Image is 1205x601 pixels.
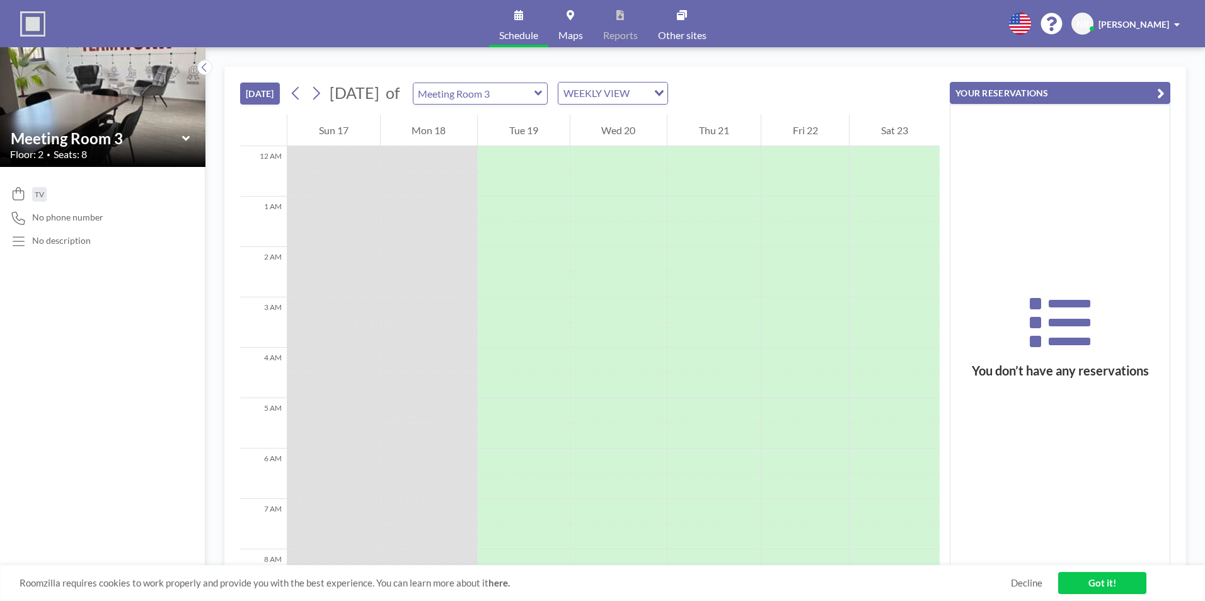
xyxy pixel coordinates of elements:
button: [DATE] [240,83,280,105]
span: Reports [603,30,638,40]
div: 12 AM [240,146,287,197]
div: No description [32,235,91,246]
input: Meeting Room 3 [413,83,534,104]
a: Got it! [1058,572,1146,594]
img: organization-logo [20,11,45,37]
span: NB [1076,18,1089,30]
div: 4 AM [240,348,287,398]
h3: You don’t have any reservations [950,363,1170,379]
a: Decline [1011,577,1042,589]
div: Fri 22 [761,115,850,146]
div: Tue 19 [478,115,570,146]
span: • [47,151,50,159]
span: TV [35,190,44,199]
div: Mon 18 [381,115,478,146]
button: YOUR RESERVATIONS [950,82,1170,104]
div: 8 AM [240,549,287,600]
span: Floor: 2 [10,148,43,161]
span: No phone number [32,212,103,223]
span: Seats: 8 [54,148,87,161]
div: Search for option [558,83,667,104]
div: Thu 21 [667,115,761,146]
div: Sun 17 [287,115,380,146]
span: [PERSON_NAME] [1098,19,1169,30]
span: Schedule [499,30,538,40]
span: Roomzilla requires cookies to work properly and provide you with the best experience. You can lea... [20,577,1011,589]
div: 5 AM [240,398,287,449]
span: of [386,83,400,103]
div: 3 AM [240,297,287,348]
span: Maps [558,30,583,40]
div: 2 AM [240,247,287,297]
input: Meeting Room 3 [11,129,182,147]
span: WEEKLY VIEW [561,85,632,101]
span: Other sites [658,30,706,40]
div: Sat 23 [850,115,940,146]
div: 7 AM [240,499,287,549]
div: 6 AM [240,449,287,499]
a: here. [488,577,510,588]
div: 1 AM [240,197,287,247]
div: Wed 20 [570,115,667,146]
span: [DATE] [330,83,379,102]
input: Search for option [633,85,647,101]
